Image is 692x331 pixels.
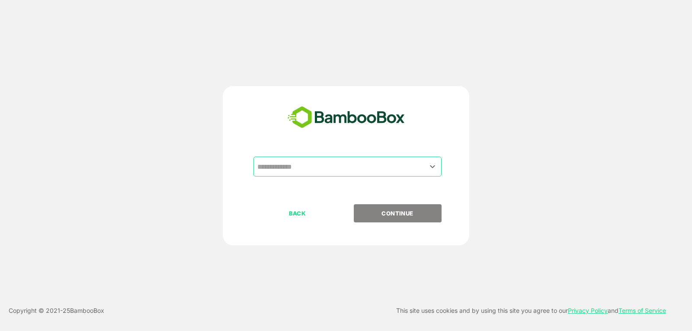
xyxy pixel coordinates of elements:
button: BACK [253,204,341,222]
p: Copyright © 2021- 25 BambooBox [9,305,104,316]
img: bamboobox [283,103,410,132]
a: Privacy Policy [568,307,608,314]
button: CONTINUE [354,204,442,222]
button: Open [427,161,439,172]
p: BACK [254,209,341,218]
a: Terms of Service [618,307,666,314]
p: CONTINUE [354,209,441,218]
p: This site uses cookies and by using this site you agree to our and [396,305,666,316]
